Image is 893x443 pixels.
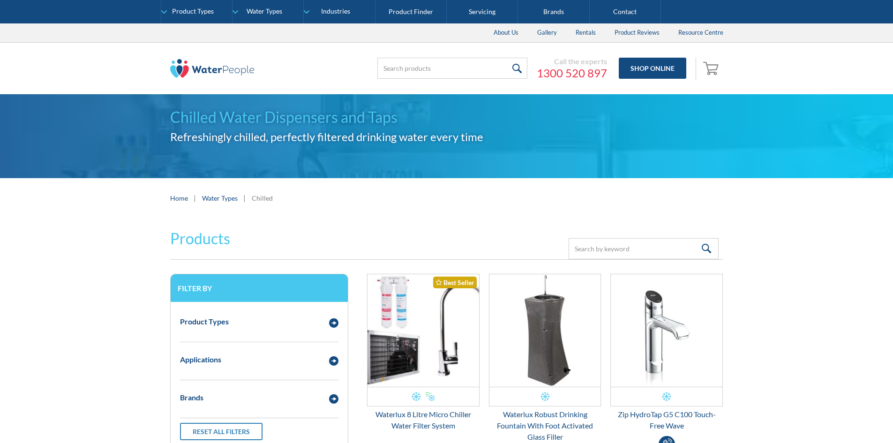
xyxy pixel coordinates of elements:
a: 1300 520 897 [537,66,607,80]
h2: Products [170,227,230,250]
a: About Us [484,23,528,42]
h3: Filter by [178,284,341,293]
div: Water Types [247,8,282,15]
div: Chilled [252,193,273,203]
img: Waterlux 8 Litre Micro Chiller Water Filter System [368,274,479,387]
div: Zip HydroTap G5 C100 Touch-Free Wave [610,409,723,431]
img: Zip HydroTap G5 C100 Touch-Free Wave [611,274,722,387]
input: Search products [377,58,527,79]
a: Shop Online [619,58,686,79]
img: shopping cart [703,60,721,75]
div: | [242,192,247,203]
a: Home [170,193,188,203]
div: Applications [180,354,221,365]
img: The Water People [170,59,255,78]
a: Waterlux Robust Drinking Fountain With Foot Activated Glass FillerWaterlux Robust Drinking Founta... [489,274,601,443]
div: | [193,192,197,203]
a: Gallery [528,23,566,42]
div: Brands [180,392,203,403]
h1: Chilled Water Dispensers and Taps [170,106,723,128]
div: Product Types [180,316,229,327]
a: Zip HydroTap G5 C100 Touch-Free WaveZip HydroTap G5 C100 Touch-Free Wave [610,274,723,431]
a: Resource Centre [669,23,733,42]
a: Rentals [566,23,605,42]
div: Call the experts [537,57,607,66]
div: Waterlux 8 Litre Micro Chiller Water Filter System [367,409,480,431]
a: Reset all filters [180,423,263,440]
div: Product Types [172,8,214,15]
a: Waterlux 8 Litre Micro Chiller Water Filter SystemBest SellerWaterlux 8 Litre Micro Chiller Water... [367,274,480,431]
input: Search by keyword [569,238,719,259]
div: Waterlux Robust Drinking Fountain With Foot Activated Glass Filler [489,409,601,443]
div: Industries [321,8,350,15]
a: Open empty cart [701,57,723,80]
h2: Refreshingly chilled, perfectly filtered drinking water every time [170,128,723,145]
div: Best Seller [433,277,477,288]
a: Product Reviews [605,23,669,42]
img: Waterlux Robust Drinking Fountain With Foot Activated Glass Filler [489,274,601,387]
a: Water Types [202,193,238,203]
